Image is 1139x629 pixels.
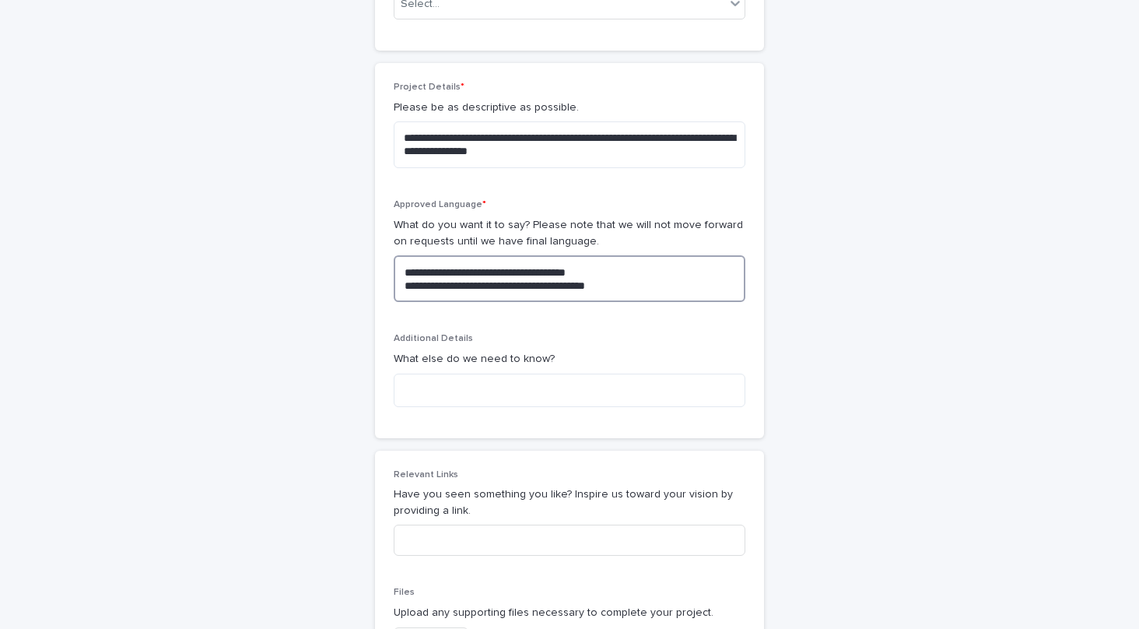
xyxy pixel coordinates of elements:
[394,588,415,597] span: Files
[394,217,745,250] p: What do you want it to say? Please note that we will not move forward on requests until we have f...
[394,487,745,519] p: Have you seen something you like? Inspire us toward your vision by providing a link.
[394,100,745,116] p: Please be as descriptive as possible.
[394,334,473,343] span: Additional Details
[394,351,745,367] p: What else do we need to know?
[394,200,486,209] span: Approved Language
[394,605,745,621] p: Upload any supporting files necessary to complete your project.
[394,83,464,92] span: Project Details
[394,470,458,480] span: Relevant Links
